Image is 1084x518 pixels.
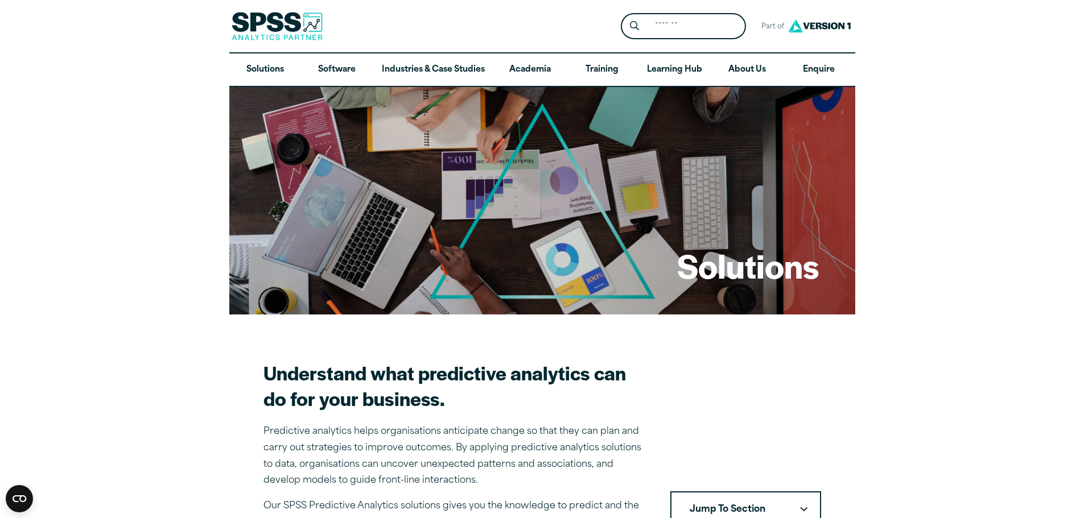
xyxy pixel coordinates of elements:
[229,53,301,86] a: Solutions
[638,53,711,86] a: Learning Hub
[800,507,807,512] svg: Downward pointing chevron
[783,53,855,86] a: Enquire
[232,12,323,40] img: SPSS Analytics Partner
[229,53,855,86] nav: Desktop version of site main menu
[711,53,783,86] a: About Us
[621,13,746,40] form: Site Header Search Form
[494,53,566,86] a: Academia
[630,21,639,31] svg: Search magnifying glass icon
[263,360,643,411] h2: Understand what predictive analytics can do for your business.
[6,485,33,512] button: Open CMP widget
[373,53,494,86] a: Industries & Case Studies
[755,19,785,35] span: Part of
[624,16,645,37] button: Search magnifying glass icon
[263,424,643,489] p: Predictive analytics helps organisations anticipate change so that they can plan and carry out st...
[677,243,819,288] h1: Solutions
[785,15,854,36] img: Version1 Logo
[301,53,373,86] a: Software
[566,53,637,86] a: Training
